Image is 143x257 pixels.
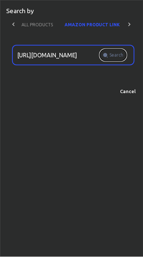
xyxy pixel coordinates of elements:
button: Search [100,49,127,61]
p: Search by [6,6,34,16]
button: ALL PRODUCTS [16,16,59,33]
span: Search [110,51,124,59]
button: AMAZON PRODUCT LINK [59,16,126,33]
input: Search by product link [12,45,100,65]
button: Cancel [116,86,140,97]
